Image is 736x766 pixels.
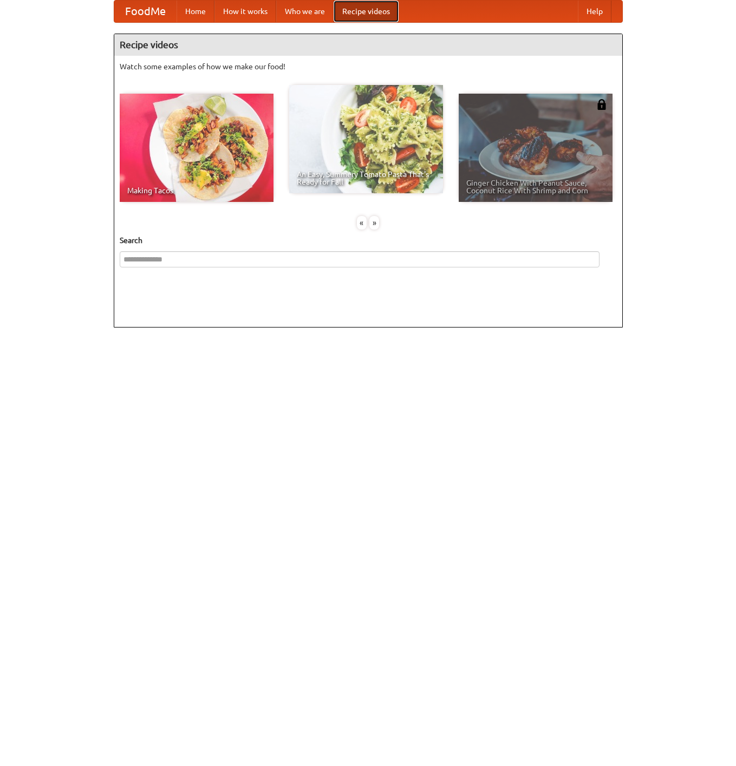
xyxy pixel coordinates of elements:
p: Watch some examples of how we make our food! [120,61,617,72]
span: An Easy, Summery Tomato Pasta That's Ready for Fall [297,171,435,186]
img: 483408.png [596,99,607,110]
h4: Recipe videos [114,34,622,56]
a: Recipe videos [334,1,399,22]
span: Making Tacos [127,187,266,194]
a: Who we are [276,1,334,22]
a: Home [177,1,214,22]
div: » [369,216,379,230]
a: An Easy, Summery Tomato Pasta That's Ready for Fall [289,85,443,193]
div: « [357,216,367,230]
h5: Search [120,235,617,246]
a: Making Tacos [120,94,273,202]
a: FoodMe [114,1,177,22]
a: How it works [214,1,276,22]
a: Help [578,1,611,22]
